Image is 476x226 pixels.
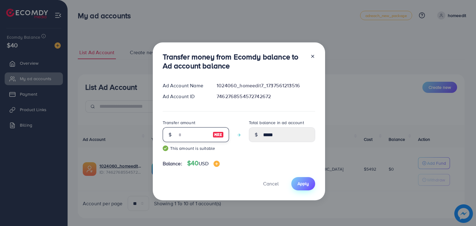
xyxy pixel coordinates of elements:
button: Cancel [255,177,286,190]
div: 1024060_homeedit7_1737561213516 [212,82,320,89]
label: Total balance in ad account [249,120,304,126]
div: Ad Account Name [158,82,212,89]
div: 7462768554572742672 [212,93,320,100]
small: This amount is suitable [163,145,229,151]
h4: $40 [187,159,220,167]
span: Cancel [263,180,279,187]
span: Balance: [163,160,182,167]
label: Transfer amount [163,120,195,126]
span: USD [199,160,208,167]
button: Apply [291,177,315,190]
img: image [214,161,220,167]
span: Apply [297,180,309,187]
h3: Transfer money from Ecomdy balance to Ad account balance [163,52,305,70]
img: guide [163,146,168,151]
img: image [213,131,224,138]
div: Ad Account ID [158,93,212,100]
